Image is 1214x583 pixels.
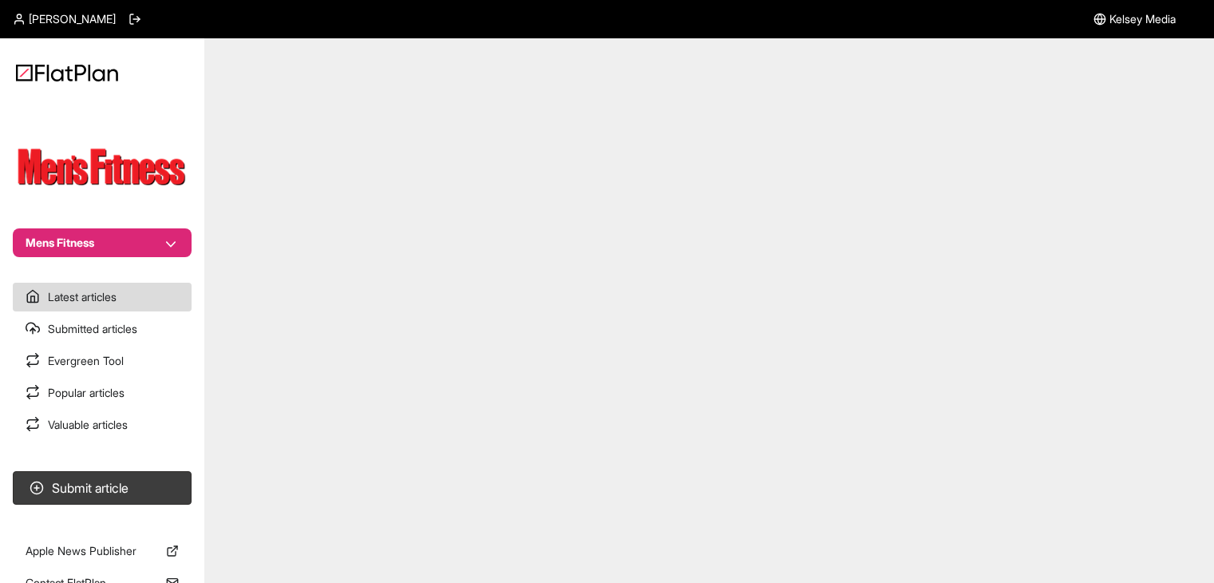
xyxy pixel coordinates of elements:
[13,410,192,439] a: Valuable articles
[13,283,192,311] a: Latest articles
[16,64,118,81] img: Logo
[13,228,192,257] button: Mens Fitness
[13,141,192,196] img: Publication Logo
[13,379,192,407] a: Popular articles
[13,347,192,375] a: Evergreen Tool
[13,471,192,505] button: Submit article
[13,315,192,343] a: Submitted articles
[13,11,116,27] a: [PERSON_NAME]
[13,537,192,565] a: Apple News Publisher
[29,11,116,27] span: [PERSON_NAME]
[1109,11,1176,27] span: Kelsey Media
